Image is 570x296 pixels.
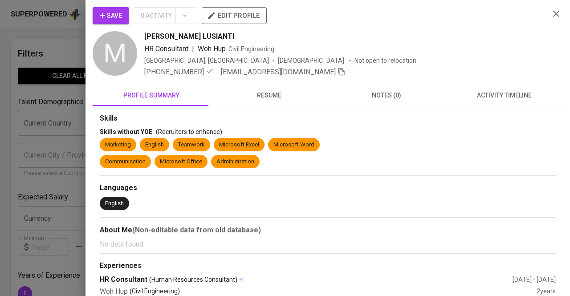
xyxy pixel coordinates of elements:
span: Skills without YOE [100,128,152,135]
div: Skills [100,114,556,124]
span: Civil Engineering [228,45,274,53]
div: Microsoft Office [160,158,202,166]
span: [PHONE_NUMBER] [144,68,204,76]
span: notes (0) [333,90,440,101]
button: edit profile [202,7,267,24]
div: HR Consultant [100,275,513,285]
span: profile summary [98,90,205,101]
span: (Recruiters to enhance) [156,128,222,135]
span: [PERSON_NAME] LUSIANTI [144,31,234,42]
div: English [105,199,124,208]
p: Not open to relocation [354,56,416,65]
span: edit profile [209,10,260,21]
span: [EMAIL_ADDRESS][DOMAIN_NAME] [221,68,336,76]
div: English [145,141,164,149]
p: No data found. [100,239,556,250]
div: M [93,31,137,76]
span: [DEMOGRAPHIC_DATA] [278,56,346,65]
span: Save [100,10,122,21]
span: HR Consultant [144,45,188,53]
div: Teamwork [178,141,205,149]
a: edit profile [202,12,267,19]
div: Microsoft Word [273,141,314,149]
div: [DATE] - [DATE] [513,275,556,284]
div: Experiences [100,261,556,271]
span: (Human Resources Consultant) [149,275,237,284]
div: Microsoft Excel [219,141,259,149]
div: [GEOGRAPHIC_DATA], [GEOGRAPHIC_DATA] [144,56,269,65]
div: Languages [100,183,556,193]
div: Communication [105,158,146,166]
div: Marketing [105,141,131,149]
div: About Me [100,225,556,235]
span: Woh Hup [198,45,226,53]
b: (Non-editable data from old database) [132,226,261,234]
button: Save [93,7,129,24]
span: resume [216,90,322,101]
div: Administration [216,158,254,166]
span: activity timeline [451,90,558,101]
span: | [192,44,194,54]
